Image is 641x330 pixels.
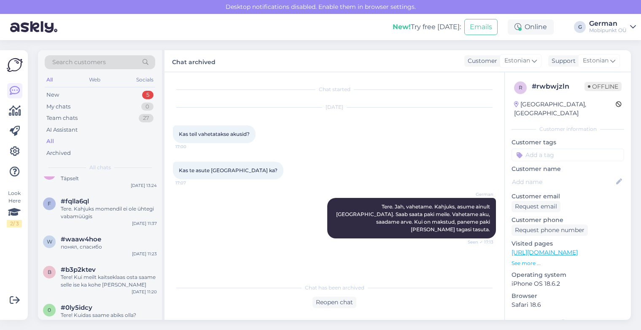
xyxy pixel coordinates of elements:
input: Add name [512,177,614,187]
span: r [519,84,522,91]
span: 17:07 [175,180,207,186]
label: Chat archived [172,55,215,67]
a: GermanMobipunkt OÜ [589,20,636,34]
div: [DATE] 11:37 [132,220,157,227]
div: Customer [464,57,497,65]
div: 0 [141,103,154,111]
div: [GEOGRAPHIC_DATA], [GEOGRAPHIC_DATA] [514,100,616,118]
div: 2 / 3 [7,220,22,227]
b: New! [393,23,411,31]
div: Try free [DATE]: [393,22,461,32]
div: Tere! Kui meilt kaitseklaas osta saame selle ise ka kohe [PERSON_NAME] [61,273,157,289]
span: b [48,269,51,275]
div: [DATE] 11:23 [132,251,157,257]
span: Kas te asute [GEOGRAPHIC_DATA] ka? [179,167,277,173]
div: Request phone number [512,225,588,236]
div: Reopen chat [312,297,356,308]
span: f [48,200,51,207]
p: Visited pages [512,239,624,248]
div: Archived [46,149,71,157]
span: Estonian [583,56,609,65]
p: Customer tags [512,138,624,147]
span: 0 [48,307,51,313]
div: 5 [142,91,154,99]
img: Askly Logo [7,57,23,73]
span: Kas teil vahetatakse akusid? [179,131,250,137]
span: Chat has been archived [305,284,364,292]
div: Tere! Kuidas saame abiks olla? [61,311,157,319]
div: All [46,137,54,146]
button: Emails [464,19,498,35]
span: #b3p2ktev [61,266,96,273]
div: [DATE] 10:54 [130,319,157,325]
div: [DATE] 11:20 [132,289,157,295]
span: All chats [89,164,111,171]
p: Customer phone [512,216,624,225]
p: Browser [512,292,624,300]
p: Customer email [512,192,624,201]
div: German [589,20,627,27]
div: Extra [512,318,624,325]
div: Look Here [7,189,22,227]
p: Customer name [512,165,624,173]
span: Offline [584,82,622,91]
span: Estonian [504,56,530,65]
p: iPhone OS 18.6.2 [512,279,624,288]
div: понял, спасибо [61,243,157,251]
div: New [46,91,59,99]
div: G [574,21,586,33]
div: Online [508,19,554,35]
div: Täpselt [61,175,157,182]
span: 17:00 [175,143,207,150]
p: Safari 18.6 [512,300,624,309]
div: AI Assistant [46,126,78,134]
div: Team chats [46,114,78,122]
span: Tere. Jah, vahetame. Kahjuks, asume ainult [GEOGRAPHIC_DATA]. Saab saata paki meile. Vahetame aku... [336,203,491,233]
div: Mobipunkt OÜ [589,27,627,34]
p: Operating system [512,270,624,279]
div: Support [548,57,576,65]
span: Search customers [52,58,106,67]
div: # rwbwjzln [532,81,584,92]
a: [URL][DOMAIN_NAME] [512,249,578,256]
div: All [45,74,54,85]
div: 27 [139,114,154,122]
div: Request email [512,201,560,212]
span: #0ly5idcy [61,304,92,311]
div: Chat started [173,86,496,93]
div: [DATE] 13:24 [131,182,157,189]
input: Add a tag [512,149,624,161]
div: Socials [135,74,155,85]
p: See more ... [512,260,624,267]
span: #fqlla6ql [61,197,89,205]
div: Tere. Kahjuks momendil ei ole ühtegi vabamüügis [61,205,157,220]
span: Seen ✓ 17:13 [462,239,493,245]
div: My chats [46,103,70,111]
div: Customer information [512,125,624,133]
div: [DATE] [173,103,496,111]
span: German [462,191,493,197]
div: Web [87,74,102,85]
span: #waaw4hoe [61,235,101,243]
span: w [47,238,52,245]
